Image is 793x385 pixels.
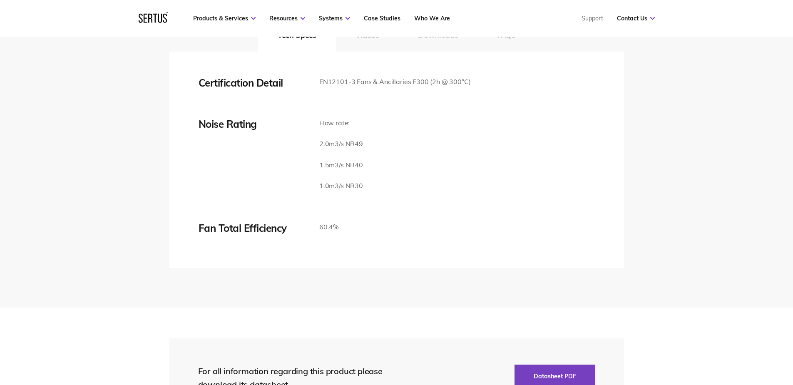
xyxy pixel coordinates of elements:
[319,222,338,233] p: 60.4%
[582,15,603,22] a: Support
[319,119,350,127] span: Flow rate:
[199,118,307,130] div: Noise Rating
[464,77,471,86] span: C)
[414,15,450,22] a: Who We Are
[319,15,350,22] a: Systems
[199,222,307,234] div: Fan Total Efficiency
[319,161,363,169] span: 1.5m3/s NR40
[617,15,655,22] a: Contact Us
[319,77,462,86] span: EN12101-3 Fans & Ancillaries F300 (2h @ 300
[199,77,307,89] div: Certification Detail
[319,181,363,190] span: 1.0m3/s NR30
[462,77,464,86] span: °
[269,15,305,22] a: Resources
[364,15,400,22] a: Case Studies
[319,139,363,148] span: 2.0m3/s NR49
[643,288,793,385] iframe: Chat Widget
[193,15,256,22] a: Products & Services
